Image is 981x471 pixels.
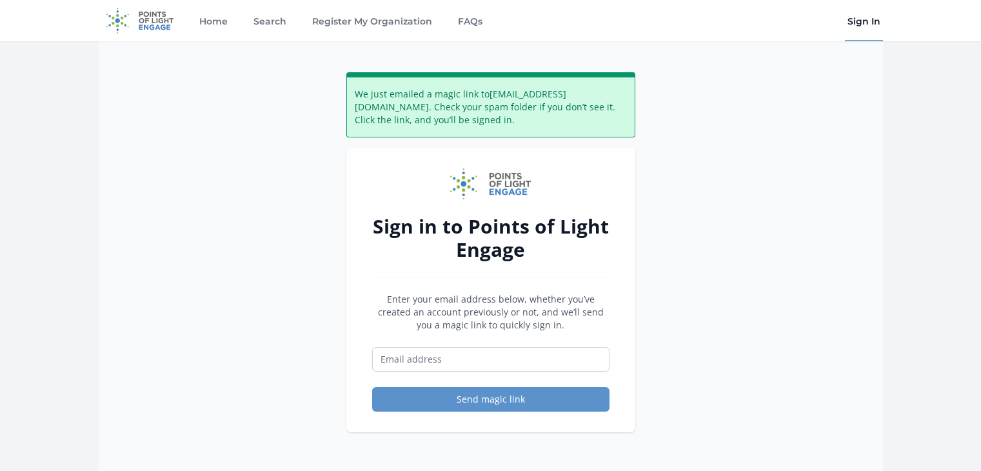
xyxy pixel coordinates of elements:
[346,72,635,137] div: We just emailed a magic link to [EMAIL_ADDRESS][DOMAIN_NAME] . Check your spam folder if you don’...
[372,293,609,332] p: Enter your email address below, whether you’ve created an account previously or not, and we’ll se...
[450,168,531,199] img: Points of Light Engage logo
[372,387,609,412] button: Send magic link
[372,347,609,372] input: Email address
[372,215,609,261] h2: Sign in to Points of Light Engage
